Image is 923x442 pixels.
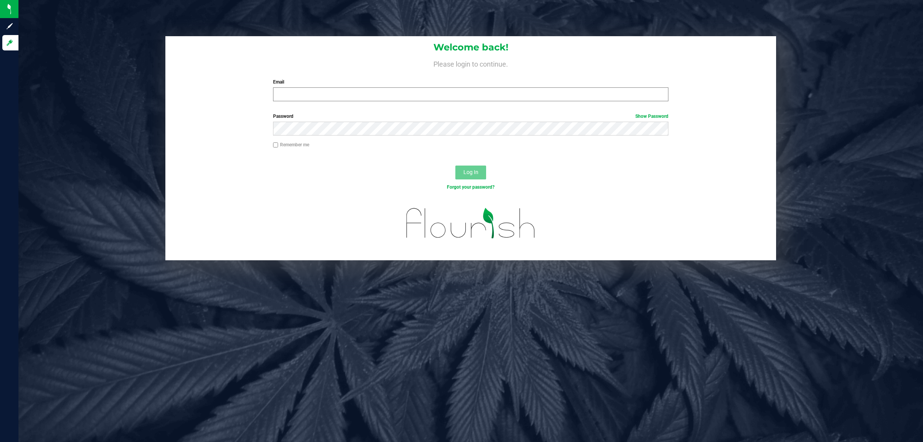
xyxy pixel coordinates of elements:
label: Email [273,79,669,85]
input: Remember me [273,142,278,148]
inline-svg: Sign up [6,22,13,30]
a: Show Password [635,114,668,119]
a: Forgot your password? [447,184,495,190]
span: Log In [463,169,478,175]
span: Password [273,114,293,119]
inline-svg: Log in [6,39,13,47]
label: Remember me [273,141,309,148]
h1: Welcome back! [165,42,776,52]
img: flourish_logo.svg [395,199,547,248]
button: Log In [455,166,486,179]
h4: Please login to continue. [165,59,776,68]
